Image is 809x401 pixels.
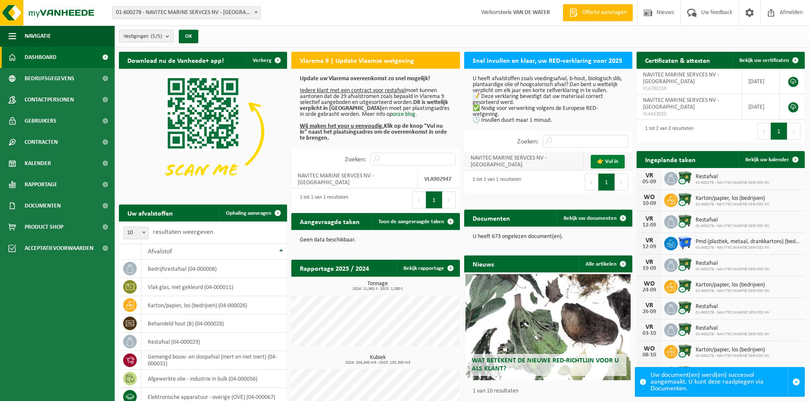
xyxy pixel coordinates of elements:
strong: Joris VAN DE WATER [500,9,550,16]
a: Offerte aanvragen [563,4,633,21]
img: WB-1100-CU [678,192,692,207]
button: Previous [585,174,598,191]
div: VR [641,259,658,266]
span: Restafval [696,303,770,310]
button: Verberg [246,52,286,69]
span: 01-600278 - NAVITEC MARINE SERVCES NV [696,224,770,229]
img: WB-1100-CU [678,214,692,228]
img: WB-1100-CU [678,300,692,315]
h2: Uw afvalstoffen [119,205,181,221]
button: 1 [598,174,615,191]
div: 1 tot 1 van 1 resultaten [468,173,521,191]
td: gemengd bouw- en sloopafval (inert en niet inert) (04-000031) [141,351,287,370]
h2: Aangevraagde taken [291,213,368,230]
span: 01-600278 - NAVITEC MARINE SERVCES NV [696,353,770,359]
span: Restafval [696,260,770,267]
b: Dit is wettelijk verplicht in [GEOGRAPHIC_DATA] [300,99,448,112]
td: vlak glas, niet gekleurd (04-000011) [141,278,287,296]
h2: Ingeplande taken [637,151,704,168]
p: U heeft 673 ongelezen document(en). [473,234,624,240]
td: [DATE] [742,94,780,120]
button: Next [443,191,456,208]
p: U heeft afvalstoffen zoals voedingsafval, b-hout, biologisch slib, plantaardige olie of hoogcalor... [473,76,624,123]
span: 10 [124,227,148,239]
h2: Snel invullen en klaar, uw RED-verklaring voor 2025 [464,52,631,68]
p: Geen data beschikbaar. [300,237,451,243]
span: 01-600278 - NAVITEC MARINE SERVCES NV [696,245,801,250]
span: Karton/papier, los (bedrijven) [696,195,770,202]
button: Previous [757,123,771,140]
div: 1 tot 2 van 2 resultaten [641,122,693,140]
span: Rapportage [25,174,57,195]
label: Zoeken: [517,138,538,145]
span: Navigatie [25,25,51,47]
p: 1 van 10 resultaten [473,388,628,394]
a: Ophaling aanvragen [219,205,286,222]
span: Bekijk uw kalender [745,157,789,163]
span: 01-600278 - NAVITEC MARINE SERVCES NV [696,332,770,337]
div: VR [641,302,658,309]
h2: Certificaten & attesten [637,52,719,68]
p: moet kunnen aantonen dat de 29 afvalstromen zoals bepaald in Vlarema 9 selectief aangeboden en ui... [300,76,451,141]
span: 01-600278 - NAVITEC MARINE SERVCES NV [696,180,770,185]
h2: Rapportage 2025 / 2024 [291,260,378,276]
span: Dashboard [25,47,56,68]
h2: Vlarema 9 | Update Vlaamse wetgeving [291,52,423,68]
strong: VLA902947 [424,176,451,182]
div: 1 tot 1 van 1 resultaten [296,191,348,209]
span: 01-600278 - NAVITEC MARINE SERVCES NV [696,202,770,207]
div: VR [641,324,658,331]
button: 1 [771,123,787,140]
td: restafval (04-000029) [141,333,287,351]
span: Restafval [696,174,770,180]
span: Contactpersonen [25,89,74,110]
span: Verberg [253,58,271,63]
span: Pmd (plastiek, metaal, drankkartons) (bedrijven) [696,238,801,245]
span: Ophaling aanvragen [226,210,271,216]
img: WB-1100-CU [678,257,692,272]
div: VR [641,237,658,244]
span: Toon de aangevraagde taken [378,219,444,224]
span: Restafval [696,217,770,224]
span: NAVITEC MARINE SERVCES NV - [GEOGRAPHIC_DATA] [643,72,719,85]
div: 05-09 [641,179,658,185]
u: Wij maken het voor u eenvoudig. [300,123,384,129]
a: 👉 Vul in [591,155,625,168]
img: WB-1100-HPE-BE-01 [678,236,692,250]
div: Uw document(en) werd(en) succesvol aangemaakt. U kunt deze raadplegen via Documenten. [651,367,788,396]
b: Klik op de knop "Vul nu in" naast het plaatsingsadres om de overeenkomst in orde te brengen. [300,123,447,141]
span: 01-600278 - NAVITEC MARINE SERVCES NV - ANTWERPEN [113,7,260,19]
div: 19-09 [641,266,658,272]
b: Update uw Vlarema overeenkomst zo snel mogelijk! [300,76,430,82]
div: VR [641,172,658,179]
td: NAVITEC MARINE SERVCES NV - [GEOGRAPHIC_DATA] [464,152,584,171]
div: 26-09 [641,309,658,315]
div: 12-09 [641,244,658,250]
div: 12-09 [641,222,658,228]
h3: Tonnage [296,281,459,291]
a: Bekijk uw documenten [557,210,631,227]
button: Previous [412,191,426,208]
td: afgewerkte olie - industrie in bulk (04-000056) [141,370,287,388]
count: (5/5) [151,34,162,39]
div: 08-10 [641,352,658,358]
span: 01-600278 - NAVITEC MARINE SERVCES NV [696,310,770,315]
span: Bekijk uw certificaten [739,58,789,63]
span: 01-600278 - NAVITEC MARINE SERVCES NV - ANTWERPEN [112,6,261,19]
img: WB-1100-CU [678,365,692,380]
span: Bekijk uw documenten [564,216,617,221]
td: NAVITEC MARINE SERVCES NV - [GEOGRAPHIC_DATA] [291,170,418,188]
h2: Documenten [464,210,519,226]
u: Iedere klant met een contract voor restafval [300,87,406,94]
a: onze blog. [392,111,417,118]
a: Toon de aangevraagde taken [372,213,459,230]
span: 10 [123,227,149,239]
a: Wat betekent de nieuwe RED-richtlijn voor u als klant? [465,274,630,380]
button: Next [787,123,801,140]
div: 24-09 [641,287,658,293]
img: WB-1100-CU [678,344,692,358]
button: OK [179,30,198,43]
td: [DATE] [742,69,780,94]
div: 10-09 [641,201,658,207]
label: resultaten weergeven [153,229,213,236]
